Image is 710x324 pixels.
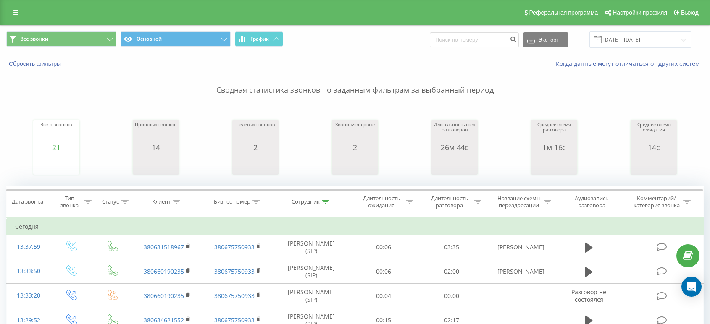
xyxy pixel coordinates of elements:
[144,316,184,324] a: 380634621552
[12,199,43,206] div: Дата звонка
[359,195,404,209] div: Длительность ожидания
[40,122,72,143] div: Всего звонков
[144,267,184,275] a: 380660190235
[335,122,374,143] div: Звонили впервые
[102,199,119,206] div: Статус
[486,235,556,259] td: [PERSON_NAME]
[418,259,486,284] td: 02:00
[40,143,72,152] div: 21
[6,31,116,47] button: Все звонки
[418,284,486,308] td: 00:00
[486,259,556,284] td: [PERSON_NAME]
[273,235,349,259] td: [PERSON_NAME] (SIP)
[214,199,250,206] div: Бизнес номер
[236,122,274,143] div: Целевых звонков
[6,60,65,68] button: Сбросить фильтры
[6,68,704,96] p: Сводная статистика звонков по заданным фильтрам за выбранный период
[7,218,704,235] td: Сегодня
[152,199,171,206] div: Клиент
[135,122,176,143] div: Принятых звонков
[571,288,606,303] span: Разговор не состоялся
[250,36,269,42] span: График
[350,259,418,284] td: 00:06
[430,32,519,47] input: Поиск по номеру
[613,9,667,16] span: Настройки профиля
[236,143,274,152] div: 2
[214,267,255,275] a: 380675750933
[292,199,320,206] div: Сотрудник
[350,284,418,308] td: 00:04
[529,9,598,16] span: Реферальная программа
[15,239,42,255] div: 13:37:59
[556,60,704,68] a: Когда данные могут отличаться от других систем
[135,143,176,152] div: 14
[20,36,48,42] span: Все звонки
[350,235,418,259] td: 00:06
[15,263,42,280] div: 13:33:50
[633,143,675,152] div: 14с
[214,243,255,251] a: 380675750933
[418,235,486,259] td: 03:35
[273,259,349,284] td: [PERSON_NAME] (SIP)
[427,195,472,209] div: Длительность разговора
[632,195,681,209] div: Комментарий/категория звонка
[533,143,575,152] div: 1м 16с
[235,31,283,47] button: График
[533,122,575,143] div: Среднее время разговора
[434,143,476,152] div: 26м 44с
[58,195,82,209] div: Тип звонка
[434,122,476,143] div: Длительность всех разговоров
[121,31,231,47] button: Основной
[15,287,42,304] div: 13:33:20
[681,277,702,297] div: Open Intercom Messenger
[273,284,349,308] td: [PERSON_NAME] (SIP)
[523,32,568,47] button: Экспорт
[144,243,184,251] a: 380631518967
[497,195,542,209] div: Название схемы переадресации
[565,195,619,209] div: Аудиозапись разговора
[214,292,255,300] a: 380675750933
[681,9,699,16] span: Выход
[335,143,374,152] div: 2
[633,122,675,143] div: Среднее время ожидания
[214,316,255,324] a: 380675750933
[144,292,184,300] a: 380660190235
